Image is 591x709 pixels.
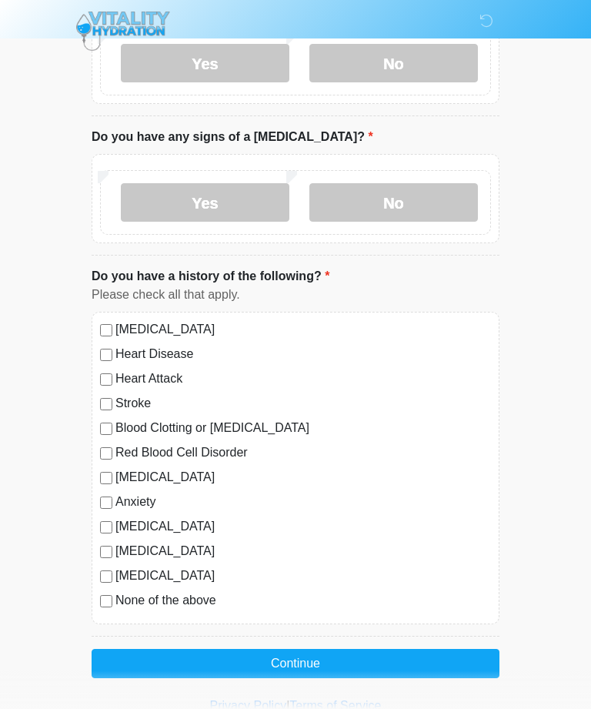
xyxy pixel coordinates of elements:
input: [MEDICAL_DATA] [100,324,112,336]
label: Anxiety [115,493,491,511]
input: Stroke [100,398,112,410]
input: [MEDICAL_DATA] [100,521,112,533]
input: [MEDICAL_DATA] [100,570,112,583]
label: [MEDICAL_DATA] [115,567,491,585]
input: Anxiety [100,497,112,509]
div: Please check all that apply. [92,286,499,304]
label: Do you have a history of the following? [92,267,329,286]
label: Stroke [115,394,491,413]
label: [MEDICAL_DATA] [115,468,491,487]
label: Heart Disease [115,345,491,363]
label: [MEDICAL_DATA] [115,542,491,560]
label: Do you have any signs of a [MEDICAL_DATA]? [92,128,373,146]
label: Blood Clotting or [MEDICAL_DATA] [115,419,491,437]
button: Continue [92,649,499,678]
input: Blood Clotting or [MEDICAL_DATA] [100,423,112,435]
input: None of the above [100,595,112,607]
label: Yes [121,44,289,82]
label: No [309,44,478,82]
label: Heart Attack [115,370,491,388]
input: Heart Disease [100,349,112,361]
input: Heart Attack [100,373,112,386]
label: [MEDICAL_DATA] [115,320,491,339]
input: [MEDICAL_DATA] [100,546,112,558]
input: [MEDICAL_DATA] [100,472,112,484]
label: No [309,183,478,222]
label: None of the above [115,591,491,610]
input: Red Blood Cell Disorder [100,447,112,460]
label: Yes [121,183,289,222]
label: Red Blood Cell Disorder [115,443,491,462]
label: [MEDICAL_DATA] [115,517,491,536]
img: Vitality Hydration Logo [76,12,170,51]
